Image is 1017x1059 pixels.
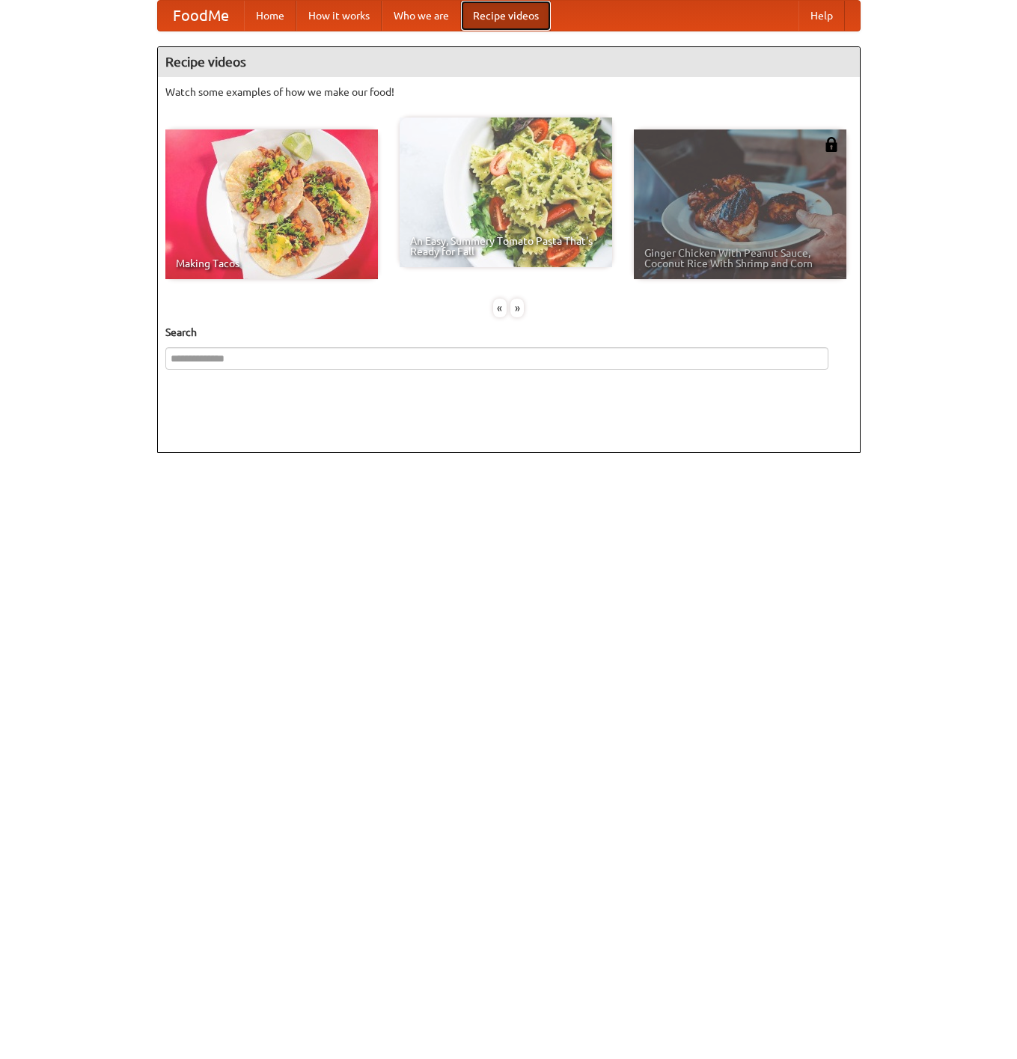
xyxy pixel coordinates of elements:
a: Making Tacos [165,129,378,279]
h4: Recipe videos [158,47,860,77]
a: How it works [296,1,382,31]
a: Recipe videos [461,1,551,31]
span: Making Tacos [176,258,367,269]
div: « [493,299,507,317]
span: An Easy, Summery Tomato Pasta That's Ready for Fall [410,236,602,257]
a: An Easy, Summery Tomato Pasta That's Ready for Fall [400,118,612,267]
a: Help [798,1,845,31]
p: Watch some examples of how we make our food! [165,85,852,100]
a: Home [244,1,296,31]
div: » [510,299,524,317]
a: FoodMe [158,1,244,31]
a: Who we are [382,1,461,31]
h5: Search [165,325,852,340]
img: 483408.png [824,137,839,152]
